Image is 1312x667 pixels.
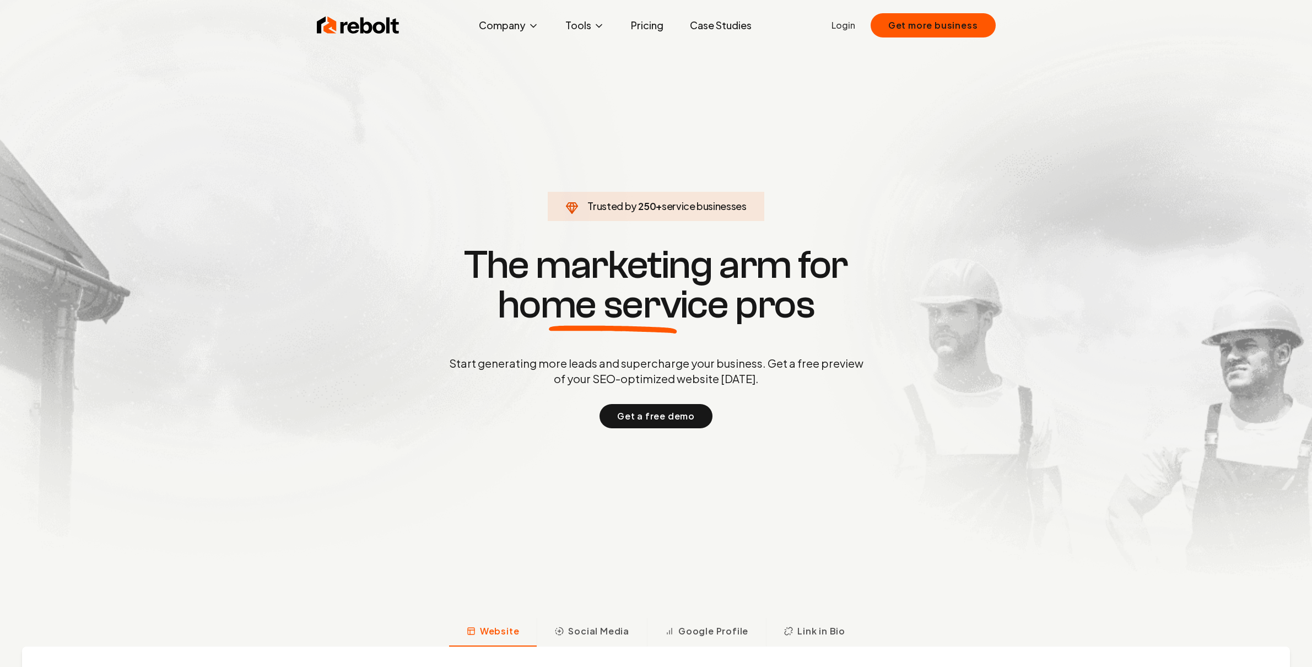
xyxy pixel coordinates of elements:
span: Social Media [568,625,629,638]
span: 250 [638,198,656,214]
a: Pricing [622,14,672,36]
span: Website [480,625,520,638]
span: home service [498,285,728,325]
button: Get more business [871,13,996,37]
p: Start generating more leads and supercharge your business. Get a free preview of your SEO-optimiz... [447,356,866,386]
span: service businesses [662,200,747,212]
span: Trusted by [587,200,636,212]
a: Login [832,19,855,32]
a: Case Studies [681,14,760,36]
span: + [656,200,662,212]
button: Website [449,618,537,647]
button: Tools [557,14,613,36]
span: Link in Bio [797,625,845,638]
button: Link in Bio [766,618,863,647]
button: Social Media [537,618,647,647]
img: Rebolt Logo [317,14,399,36]
button: Get a free demo [600,404,712,428]
button: Company [470,14,548,36]
h1: The marketing arm for pros [392,245,921,325]
button: Google Profile [647,618,766,647]
span: Google Profile [678,625,748,638]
